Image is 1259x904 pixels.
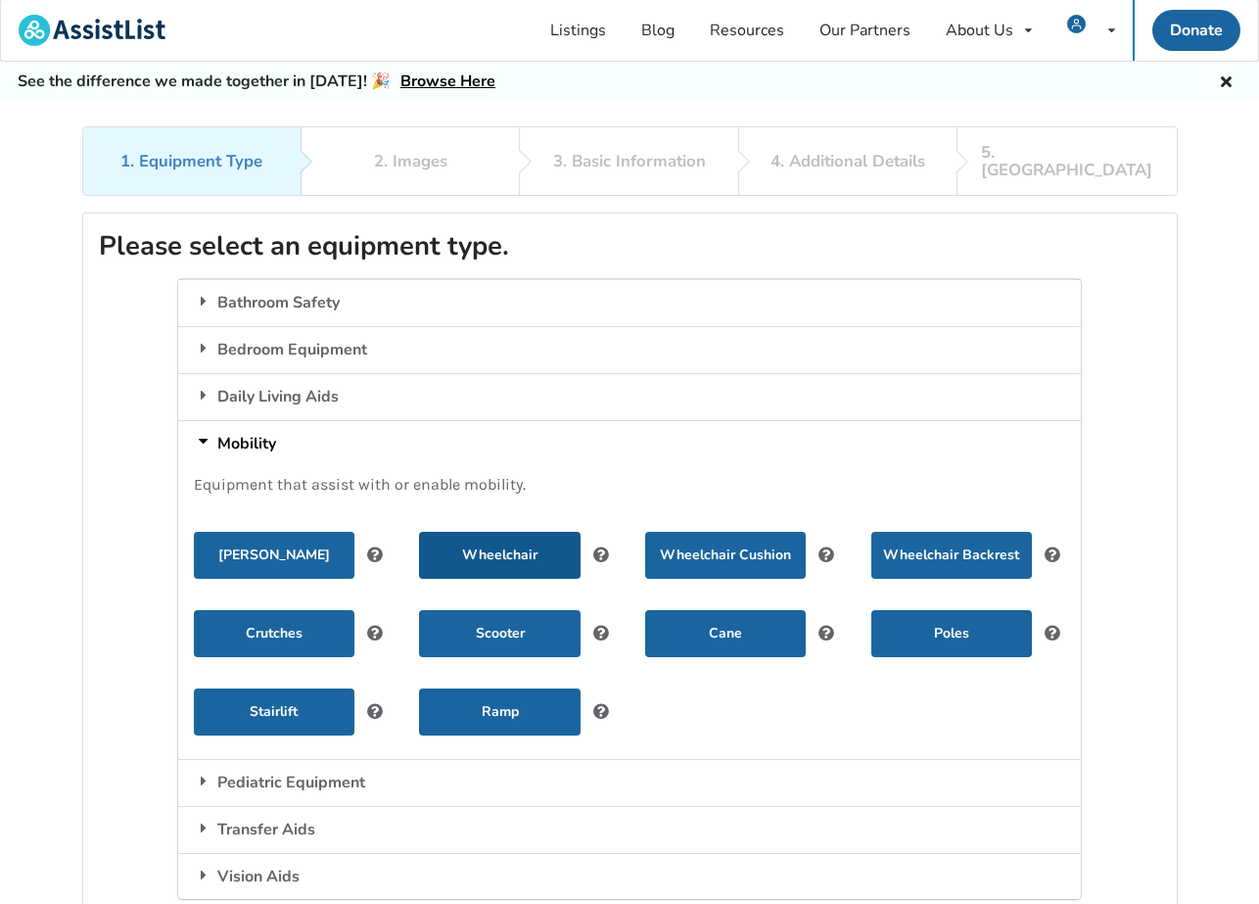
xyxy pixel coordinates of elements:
[18,71,495,92] h5: See the difference we made together in [DATE]! 🎉
[400,71,495,92] a: Browse Here
[419,689,580,736] button: Ramp
[419,610,580,657] button: Scooter
[419,532,580,579] button: Wheelchair
[194,532,354,579] button: [PERSON_NAME]
[178,853,1081,900] div: Vision Aids
[19,15,165,46] img: assistlist-logo
[194,689,354,736] button: Stairlift
[178,759,1081,806] div: Pediatric Equipment
[99,229,1161,263] h2: Please select an equipment type.
[194,610,354,657] button: Crutches
[120,153,262,170] div: 1. Equipment Type
[946,23,1013,38] div: About Us
[178,279,1081,326] div: Bathroom Safety
[645,610,806,657] button: Cane
[178,806,1081,853] div: Transfer Aids
[194,475,526,494] span: Equipment that assist with or enable mobility.
[871,610,1032,657] button: Poles
[645,532,806,579] button: Wheelchair Cushion
[1067,15,1086,33] img: user icon
[871,532,1032,579] button: Wheelchair Backrest
[178,420,1081,467] div: Mobility
[178,326,1081,373] div: Bedroom Equipment
[1152,10,1240,51] a: Donate
[178,373,1081,420] div: Daily Living Aids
